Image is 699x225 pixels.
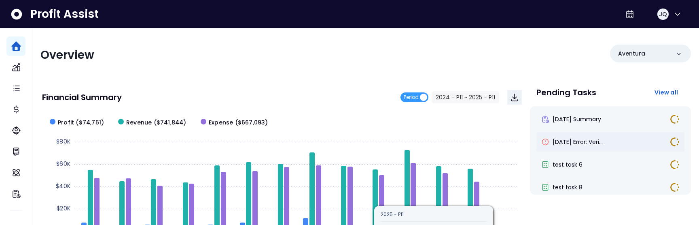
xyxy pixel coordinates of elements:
text: $20K [57,204,70,212]
span: Revenue ($741,844) [126,118,186,127]
p: Pending Tasks [536,88,596,96]
button: 2024 - P11 ~ 2025 - P11 [432,91,499,103]
img: In Progress [670,137,680,147]
text: $60K [56,160,70,168]
span: Profit ($74,751) [58,118,104,127]
img: In Progress [670,114,680,124]
img: In Progress [670,160,680,169]
button: Download [507,90,522,105]
span: [DATE] Summary [553,115,601,123]
span: Overview [40,47,94,63]
button: View all [648,85,684,100]
p: Aventura [618,49,645,58]
text: $80K [56,137,70,146]
span: test task 8 [553,183,582,191]
text: $40K [56,182,70,190]
span: Period [404,92,419,102]
img: In Progress [670,182,680,192]
span: View all [655,88,678,96]
span: [DATE] Error: Veri... [553,138,603,146]
span: JQ [659,10,667,18]
span: test task 6 [553,161,582,169]
p: Financial Summary [42,93,122,101]
span: Profit Assist [30,7,99,21]
span: Expense ($667,093) [209,118,268,127]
